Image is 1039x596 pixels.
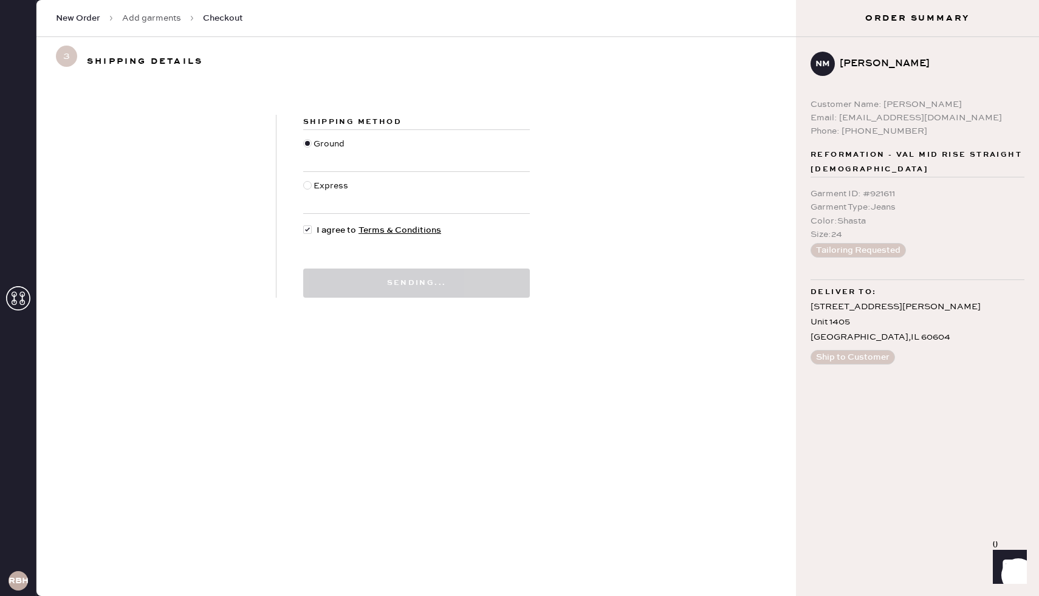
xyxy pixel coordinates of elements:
[811,148,1024,177] span: Reformation - Val Mid Rise Straight [DEMOGRAPHIC_DATA]
[303,117,402,126] span: Shipping Method
[840,57,1015,71] div: [PERSON_NAME]
[811,243,906,258] button: Tailoring Requested
[811,111,1024,125] div: Email: [EMAIL_ADDRESS][DOMAIN_NAME]
[9,577,28,585] h3: RBHA
[203,12,243,24] span: Checkout
[981,541,1034,594] iframe: Front Chat
[811,98,1024,111] div: Customer Name: [PERSON_NAME]
[122,12,181,24] a: Add garments
[811,350,895,365] button: Ship to Customer
[815,60,830,68] h3: NM
[358,225,441,236] a: Terms & Conditions
[56,12,100,24] span: New Order
[811,228,1024,241] div: Size : 24
[811,285,876,300] span: Deliver to:
[317,224,441,237] span: I agree to
[303,269,530,298] button: Sending...
[811,300,1024,346] div: [STREET_ADDRESS][PERSON_NAME] Unit 1405 [GEOGRAPHIC_DATA] , IL 60604
[314,137,348,164] div: Ground
[87,52,203,71] h3: Shipping details
[811,125,1024,138] div: Phone: [PHONE_NUMBER]
[811,187,1024,200] div: Garment ID : # 921611
[56,46,77,67] span: 3
[796,12,1039,24] h3: Order Summary
[811,200,1024,214] div: Garment Type : Jeans
[811,214,1024,228] div: Color : Shasta
[314,179,351,206] div: Express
